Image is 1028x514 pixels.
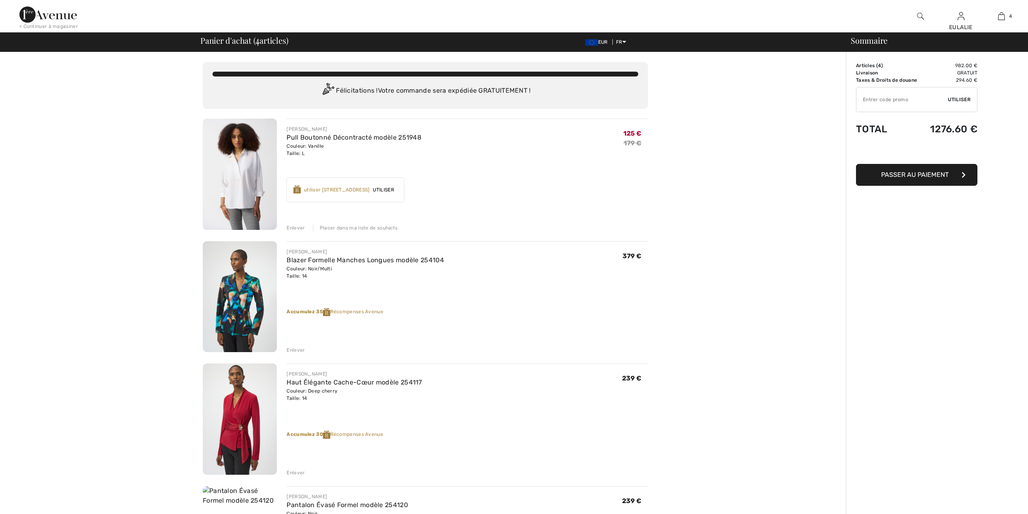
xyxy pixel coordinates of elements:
img: Euro [585,39,598,46]
img: Mes infos [958,11,964,21]
img: Mon panier [998,11,1005,21]
span: FR [616,39,626,45]
span: 4 [255,34,259,45]
div: Récompenses Avenue [287,308,648,316]
div: utiliser [STREET_ADDRESS] [304,186,370,193]
td: 1276.60 € [924,115,977,143]
div: Récompenses Avenue [287,431,648,439]
td: Livraison [856,69,924,76]
span: Passer au paiement [881,171,949,178]
td: Total [856,115,924,143]
img: Reward-Logo.svg [323,308,330,316]
img: Pantalon Évasé Formel modèle 254120 [203,486,277,506]
td: Gratuit [924,69,977,76]
span: 239 € [622,374,642,382]
div: Sommaire [841,36,1023,45]
img: Blazer Formelle Manches Longues modèle 254104 [203,241,277,353]
a: 4 [981,11,1021,21]
td: 982.00 € [924,62,977,69]
button: Passer au paiement [856,164,977,186]
span: 125 € [623,130,642,137]
img: Reward-Logo.svg [323,431,330,439]
span: 4 [878,63,881,68]
td: Articles ( ) [856,62,924,69]
td: Taxes & Droits de douane [856,76,924,84]
div: EULALIE [941,23,981,32]
img: Pull Boutonné Décontracté modèle 251948 [203,119,277,230]
div: Enlever [287,346,305,354]
div: Couleur: Noir/Multi Taille: 14 [287,265,444,280]
div: Placer dans ma liste de souhaits [313,224,398,232]
div: Couleur: Vanille Taille: L [287,142,421,157]
img: Congratulation2.svg [320,83,336,99]
img: Haut Élégante Cache-Cœur modèle 254117 [203,363,277,475]
strong: Accumulez 30 [287,431,330,437]
img: Reward-Logo.svg [293,185,301,193]
span: Panier d'achat ( articles) [200,36,288,45]
span: EUR [585,39,611,45]
div: [PERSON_NAME] [287,125,421,133]
div: [PERSON_NAME] [287,248,444,255]
a: Pull Boutonné Décontracté modèle 251948 [287,134,421,141]
span: 4 [1009,13,1012,20]
div: < Continuer à magasiner [19,23,78,30]
span: Utiliser [948,96,971,103]
div: Enlever [287,224,305,232]
strong: Accumulez 35 [287,309,330,314]
img: 1ère Avenue [19,6,77,23]
a: Blazer Formelle Manches Longues modèle 254104 [287,256,444,264]
s: 179 € [624,139,642,147]
div: [PERSON_NAME] [287,370,422,378]
img: recherche [917,11,924,21]
span: Utiliser [370,186,397,193]
span: 239 € [622,497,642,505]
span: 379 € [622,252,642,260]
div: Enlever [287,469,305,476]
div: [PERSON_NAME] [287,493,408,500]
div: Couleur: Deep cherry Taille: 14 [287,387,422,402]
input: Code promo [856,87,948,112]
a: Se connecter [958,12,964,20]
a: Haut Élégante Cache-Cœur modèle 254117 [287,378,422,386]
iframe: PayPal [856,143,977,161]
a: Pantalon Évasé Formel modèle 254120 [287,501,408,509]
td: 294.60 € [924,76,977,84]
div: Félicitations ! Votre commande sera expédiée GRATUITEMENT ! [212,83,638,99]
